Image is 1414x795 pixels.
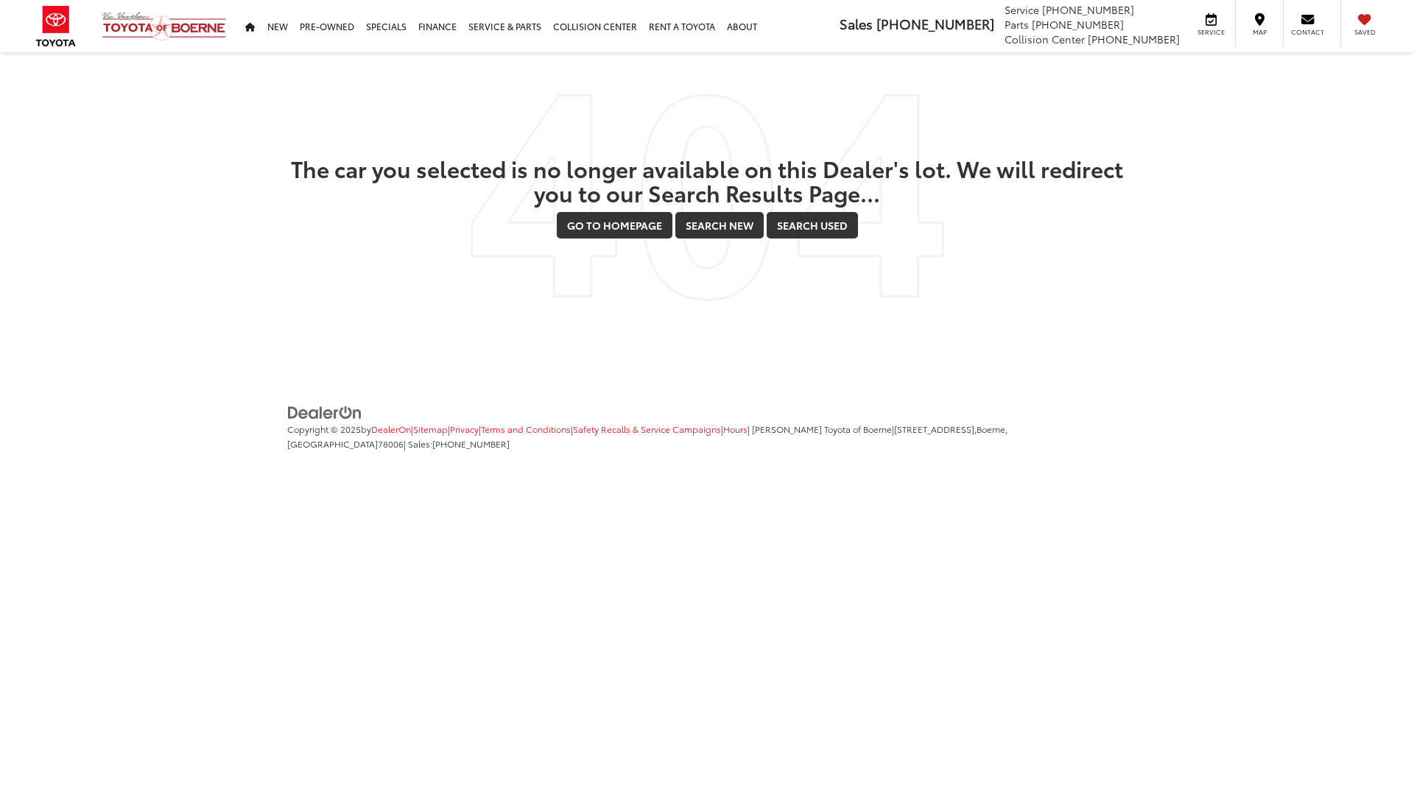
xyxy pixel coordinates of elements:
span: Saved [1348,27,1381,37]
a: Sitemap [413,423,448,435]
span: Parts [1005,17,1029,32]
span: [PHONE_NUMBER] [876,14,994,33]
a: DealerOn [287,404,362,419]
span: | [411,423,448,435]
span: Contact [1291,27,1324,37]
span: | [571,423,721,435]
a: DealerOn Home Page [371,423,411,435]
a: Search New [675,212,764,239]
span: Boerne, [977,423,1007,435]
h2: The car you selected is no longer available on this Dealer's lot. We will redirect you to our Sea... [287,156,1127,205]
span: Sales [840,14,873,33]
a: Go to Homepage [557,212,672,239]
span: Collision Center [1005,32,1085,46]
span: | Sales: [404,437,510,450]
span: [STREET_ADDRESS], [894,423,977,435]
a: Search Used [767,212,858,239]
span: Service [1195,27,1228,37]
span: | [479,423,571,435]
span: [GEOGRAPHIC_DATA] [287,437,378,450]
img: DealerOn [287,405,362,421]
a: Privacy [450,423,479,435]
span: [PHONE_NUMBER] [1088,32,1180,46]
a: Safety Recalls & Service Campaigns, Opens in a new tab [573,423,721,435]
span: [PHONE_NUMBER] [1042,2,1134,17]
span: | [PERSON_NAME] Toyota of Boerne [748,423,892,435]
a: Hours [723,423,748,435]
span: 78006 [378,437,404,450]
span: [PHONE_NUMBER] [1032,17,1124,32]
img: Vic Vaughan Toyota of Boerne [102,11,227,41]
span: | [721,423,748,435]
span: [PHONE_NUMBER] [432,437,510,450]
span: | [448,423,479,435]
span: Copyright © 2025 [287,423,361,435]
span: Service [1005,2,1039,17]
span: Map [1243,27,1276,37]
a: Terms and Conditions [481,423,571,435]
span: by [361,423,411,435]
